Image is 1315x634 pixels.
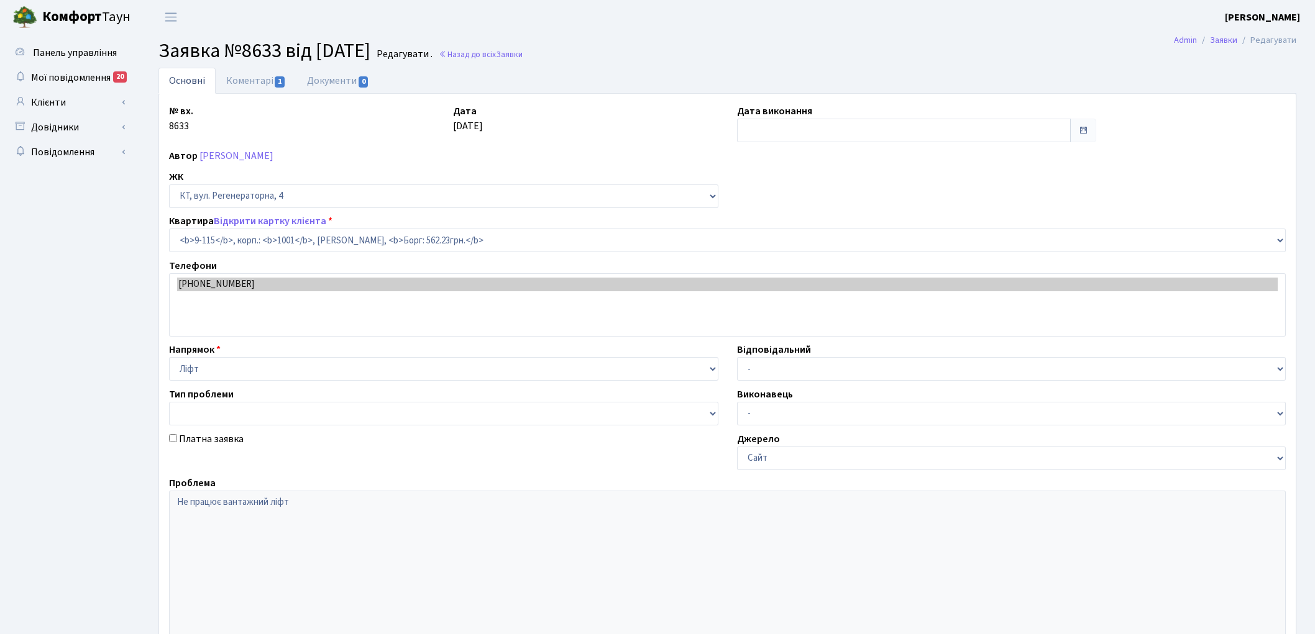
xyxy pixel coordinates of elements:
label: Джерело [737,432,780,446]
nav: breadcrumb [1155,27,1315,53]
a: Документи [296,68,380,94]
span: Таун [42,7,131,28]
a: Повідомлення [6,140,131,165]
label: ЖК [169,170,183,184]
span: Заявка №8633 від [DATE] [158,37,370,65]
a: Клієнти [6,90,131,115]
label: Напрямок [169,342,221,357]
a: Назад до всіхЗаявки [439,48,523,60]
a: [PERSON_NAME] [1225,10,1300,25]
div: 8633 [160,104,444,142]
select: ) [169,229,1286,252]
a: Основні [158,68,216,94]
a: Відкрити картку клієнта [214,214,326,228]
span: 0 [359,76,369,88]
option: [PHONE_NUMBER] [177,278,1278,291]
span: Панель управління [33,46,117,60]
div: 20 [113,71,127,83]
label: Дата [453,104,477,119]
b: Комфорт [42,7,102,27]
img: logo.png [12,5,37,30]
span: Заявки [496,48,523,60]
small: Редагувати . [374,48,433,60]
a: Мої повідомлення20 [6,65,131,90]
label: Платна заявка [179,432,244,446]
a: [PERSON_NAME] [199,149,273,163]
a: Панель управління [6,40,131,65]
label: Виконавець [737,387,793,402]
label: № вх. [169,104,193,119]
label: Телефони [169,258,217,273]
span: Мої повідомлення [31,71,111,84]
label: Тип проблеми [169,387,234,402]
label: Квартира [169,214,332,229]
label: Дата виконання [737,104,812,119]
li: Редагувати [1237,34,1296,47]
label: Автор [169,148,198,163]
div: [DATE] [444,104,728,142]
span: 1 [275,76,285,88]
a: Admin [1174,34,1197,47]
label: Проблема [169,476,216,491]
button: Переключити навігацію [155,7,186,27]
label: Відповідальний [737,342,811,357]
a: Коментарі [216,68,296,94]
b: [PERSON_NAME] [1225,11,1300,24]
a: Довідники [6,115,131,140]
a: Заявки [1210,34,1237,47]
